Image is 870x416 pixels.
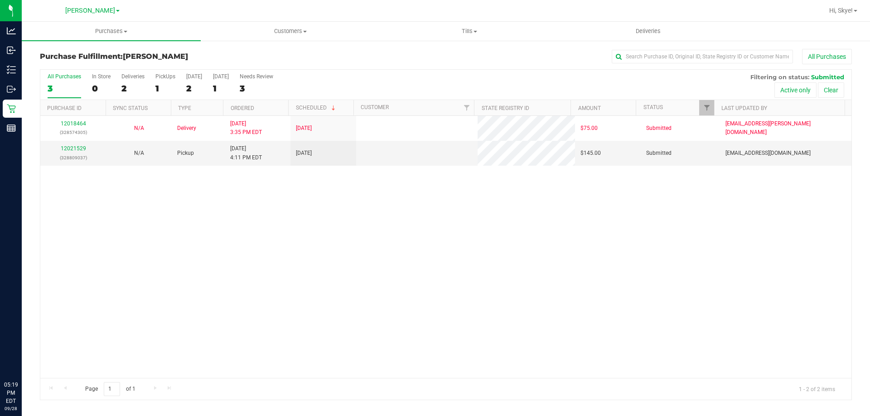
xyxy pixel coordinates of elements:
[725,149,811,158] span: [EMAIL_ADDRESS][DOMAIN_NAME]
[231,105,254,111] a: Ordered
[27,342,38,353] iframe: Resource center unread badge
[725,120,846,137] span: [EMAIL_ADDRESS][PERSON_NAME][DOMAIN_NAME]
[186,83,202,94] div: 2
[47,105,82,111] a: Purchase ID
[46,153,101,162] p: (328809037)
[134,149,144,158] button: N/A
[40,53,310,61] h3: Purchase Fulfillment:
[77,382,143,396] span: Page of 1
[240,83,273,94] div: 3
[612,50,793,63] input: Search Purchase ID, Original ID, State Registry ID or Customer Name...
[699,100,714,115] a: Filter
[104,382,120,396] input: 1
[623,27,673,35] span: Deliveries
[380,27,558,35] span: Tills
[7,46,16,55] inline-svg: Inbound
[155,83,175,94] div: 1
[230,120,262,137] span: [DATE] 3:35 PM EDT
[750,73,809,81] span: Filtering on status:
[9,344,36,371] iframe: Resource center
[121,83,145,94] div: 2
[361,104,389,110] a: Customer
[177,149,194,158] span: Pickup
[818,82,844,98] button: Clear
[829,7,853,14] span: Hi, Skye!
[65,7,115,14] span: [PERSON_NAME]
[774,82,817,98] button: Active only
[201,22,380,41] a: Customers
[46,128,101,137] p: (328574305)
[134,124,144,133] button: N/A
[580,124,598,133] span: $75.00
[482,105,529,111] a: State Registry ID
[213,83,229,94] div: 1
[792,382,842,396] span: 1 - 2 of 2 items
[230,144,262,162] span: [DATE] 4:11 PM EDT
[186,73,202,80] div: [DATE]
[155,73,175,80] div: PickUps
[121,73,145,80] div: Deliveries
[178,105,191,111] a: Type
[578,105,601,111] a: Amount
[646,149,672,158] span: Submitted
[643,104,663,110] a: Status
[811,73,844,81] span: Submitted
[48,73,81,80] div: All Purchases
[7,124,16,133] inline-svg: Reports
[580,149,601,158] span: $145.00
[459,100,474,115] a: Filter
[721,105,767,111] a: Last Updated By
[7,104,16,113] inline-svg: Retail
[123,52,188,61] span: [PERSON_NAME]
[92,73,111,80] div: In Store
[646,124,672,133] span: Submitted
[7,65,16,74] inline-svg: Inventory
[134,125,144,131] span: Not Applicable
[559,22,738,41] a: Deliveries
[134,150,144,156] span: Not Applicable
[48,83,81,94] div: 3
[7,85,16,94] inline-svg: Outbound
[61,120,86,127] a: 12018464
[4,381,18,405] p: 05:19 PM EDT
[4,405,18,412] p: 09/28
[113,105,148,111] a: Sync Status
[61,145,86,152] a: 12021529
[201,27,379,35] span: Customers
[22,22,201,41] a: Purchases
[22,27,201,35] span: Purchases
[177,124,196,133] span: Delivery
[380,22,559,41] a: Tills
[92,83,111,94] div: 0
[296,105,337,111] a: Scheduled
[296,124,312,133] span: [DATE]
[213,73,229,80] div: [DATE]
[802,49,852,64] button: All Purchases
[7,26,16,35] inline-svg: Analytics
[240,73,273,80] div: Needs Review
[296,149,312,158] span: [DATE]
